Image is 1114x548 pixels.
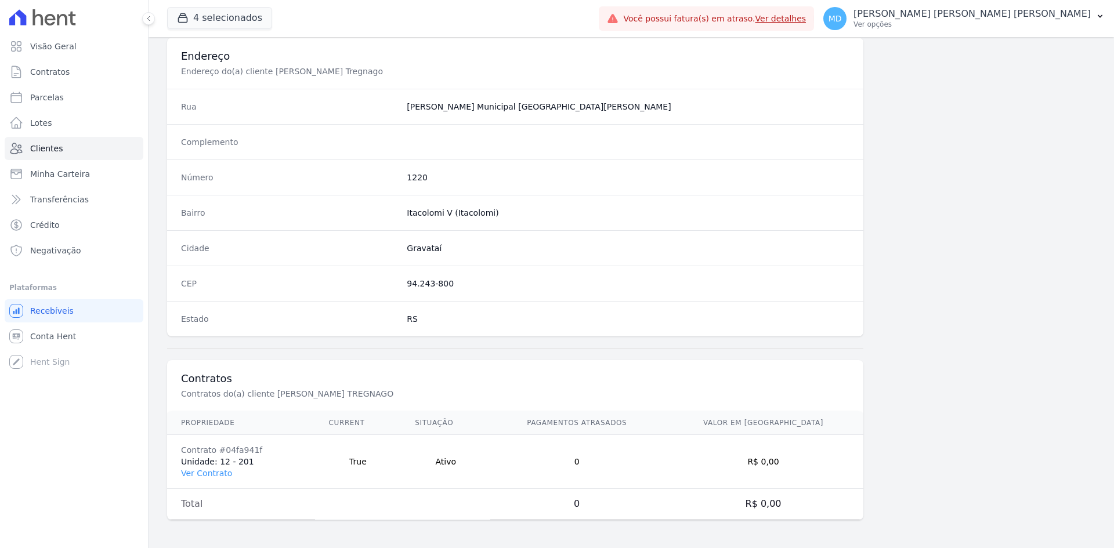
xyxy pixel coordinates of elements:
[407,172,849,183] dd: 1220
[407,101,849,112] dd: [PERSON_NAME] Municipal [GEOGRAPHIC_DATA][PERSON_NAME]
[407,313,849,325] dd: RS
[181,242,397,254] dt: Cidade
[490,435,663,489] td: 0
[5,213,143,237] a: Crédito
[5,86,143,109] a: Parcelas
[5,188,143,211] a: Transferências
[5,299,143,322] a: Recebíveis
[814,2,1114,35] button: MD [PERSON_NAME] [PERSON_NAME] [PERSON_NAME] Ver opções
[315,435,402,489] td: True
[30,117,52,129] span: Lotes
[30,245,81,256] span: Negativação
[663,435,863,489] td: R$ 0,00
[167,489,315,520] td: Total
[30,92,64,103] span: Parcelas
[167,435,315,489] td: Unidade: 12 - 201
[30,143,63,154] span: Clientes
[407,242,849,254] dd: Gravataí
[30,331,76,342] span: Conta Hent
[30,305,74,317] span: Recebíveis
[181,372,849,386] h3: Contratos
[181,444,301,456] div: Contrato #04fa941f
[5,162,143,186] a: Minha Carteira
[181,101,397,112] dt: Rua
[167,7,272,29] button: 4 selecionados
[853,8,1091,20] p: [PERSON_NAME] [PERSON_NAME] [PERSON_NAME]
[30,219,60,231] span: Crédito
[5,60,143,84] a: Contratos
[401,411,490,435] th: Situação
[181,313,397,325] dt: Estado
[490,489,663,520] td: 0
[30,168,90,180] span: Minha Carteira
[755,14,806,23] a: Ver detalhes
[5,35,143,58] a: Visão Geral
[5,325,143,348] a: Conta Hent
[663,489,863,520] td: R$ 0,00
[181,136,397,148] dt: Complemento
[5,111,143,135] a: Lotes
[623,13,806,25] span: Você possui fatura(s) em atraso.
[490,411,663,435] th: Pagamentos Atrasados
[181,278,397,289] dt: CEP
[407,278,849,289] dd: 94.243-800
[315,411,402,435] th: Current
[5,137,143,160] a: Clientes
[30,41,77,52] span: Visão Geral
[181,469,232,478] a: Ver Contrato
[30,66,70,78] span: Contratos
[181,207,397,219] dt: Bairro
[853,20,1091,29] p: Ver opções
[30,194,89,205] span: Transferências
[9,281,139,295] div: Plataformas
[181,172,397,183] dt: Número
[407,207,849,219] dd: Itacolomi V (Itacolomi)
[401,435,490,489] td: Ativo
[181,66,571,77] p: Endereço do(a) cliente [PERSON_NAME] Tregnago
[181,388,571,400] p: Contratos do(a) cliente [PERSON_NAME] TREGNAGO
[829,14,842,23] span: MD
[663,411,863,435] th: Valor em [GEOGRAPHIC_DATA]
[167,411,315,435] th: Propriedade
[5,239,143,262] a: Negativação
[181,49,849,63] h3: Endereço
